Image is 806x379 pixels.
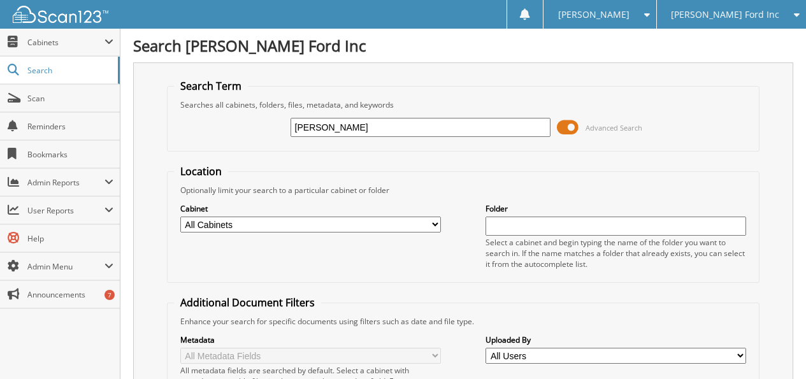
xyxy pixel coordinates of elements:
[27,177,104,188] span: Admin Reports
[174,164,228,178] legend: Location
[486,237,746,269] div: Select a cabinet and begin typing the name of the folder you want to search in. If the name match...
[104,290,115,300] div: 7
[13,6,108,23] img: scan123-logo-white.svg
[558,11,630,18] span: [PERSON_NAME]
[671,11,779,18] span: [PERSON_NAME] Ford Inc
[27,121,113,132] span: Reminders
[586,123,642,132] span: Advanced Search
[133,35,793,56] h1: Search [PERSON_NAME] Ford Inc
[180,334,441,345] label: Metadata
[174,79,248,93] legend: Search Term
[27,205,104,216] span: User Reports
[180,203,441,214] label: Cabinet
[174,316,752,327] div: Enhance your search for specific documents using filters such as date and file type.
[486,334,746,345] label: Uploaded By
[27,93,113,104] span: Scan
[27,37,104,48] span: Cabinets
[486,203,746,214] label: Folder
[27,149,113,160] span: Bookmarks
[27,65,112,76] span: Search
[27,233,113,244] span: Help
[27,289,113,300] span: Announcements
[174,185,752,196] div: Optionally limit your search to a particular cabinet or folder
[174,296,321,310] legend: Additional Document Filters
[27,261,104,272] span: Admin Menu
[174,99,752,110] div: Searches all cabinets, folders, files, metadata, and keywords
